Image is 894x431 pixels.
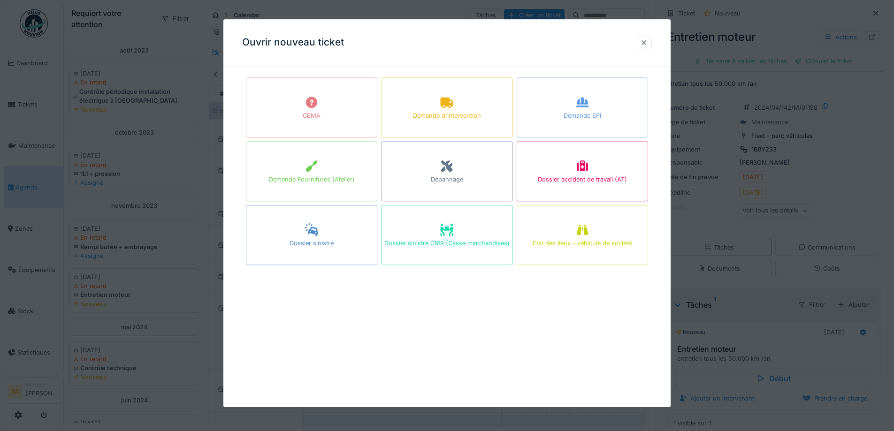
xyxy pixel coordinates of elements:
[303,112,321,121] div: CEMA
[431,175,463,184] div: Dépannage
[538,175,627,184] div: Dossier accident de travail (AT)
[533,239,632,248] div: Etat des lieux - véhicule de société
[384,239,510,248] div: Dossier sinistre CMR (Casse marchandises)
[564,112,601,121] div: Demande EPI
[269,175,355,184] div: Demande Fournitures (Atelier)
[242,37,344,48] h3: Ouvrir nouveau ticket
[290,239,334,248] div: Dossier sinistre
[413,112,481,121] div: Demande d'intervention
